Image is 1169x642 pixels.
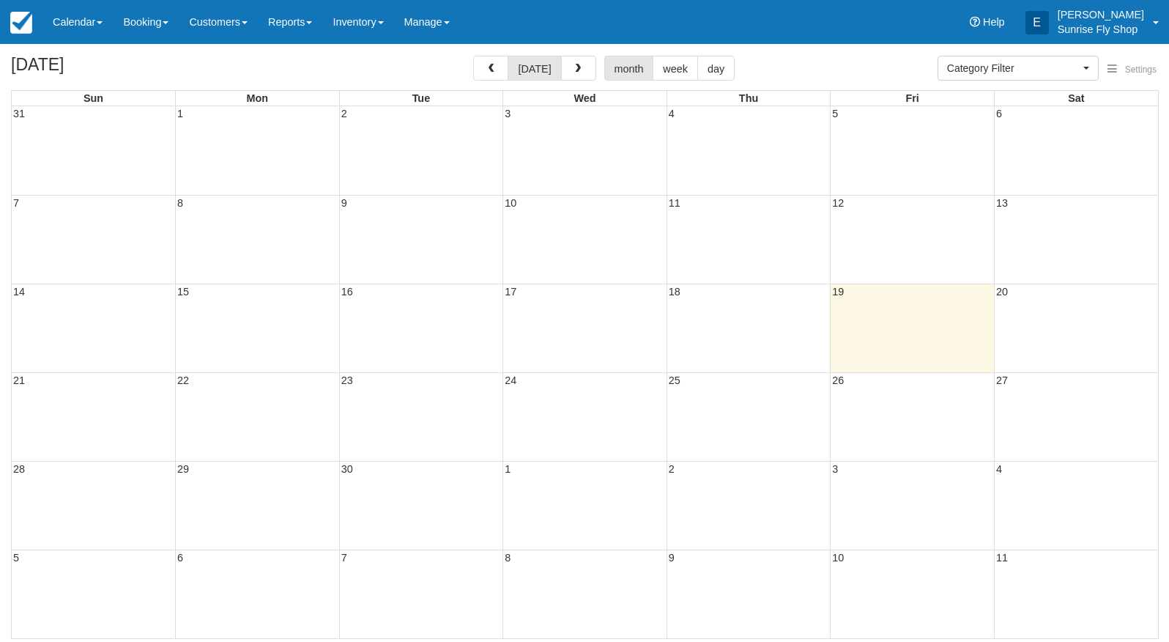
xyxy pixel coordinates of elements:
[508,56,561,81] button: [DATE]
[1068,92,1084,104] span: Sat
[83,92,103,104] span: Sun
[995,108,1003,119] span: 6
[12,108,26,119] span: 31
[1125,64,1157,75] span: Settings
[176,286,190,298] span: 15
[831,463,839,475] span: 3
[176,463,190,475] span: 29
[1058,7,1144,22] p: [PERSON_NAME]
[995,463,1003,475] span: 4
[503,552,512,564] span: 8
[667,463,676,475] span: 2
[176,552,185,564] span: 6
[12,463,26,475] span: 28
[12,286,26,298] span: 14
[12,374,26,386] span: 21
[1025,11,1049,34] div: E
[176,108,185,119] span: 1
[667,286,682,298] span: 18
[983,16,1005,28] span: Help
[831,197,845,209] span: 12
[697,56,735,81] button: day
[12,197,21,209] span: 7
[340,463,355,475] span: 30
[574,92,595,104] span: Wed
[831,374,845,386] span: 26
[176,197,185,209] span: 8
[503,197,518,209] span: 10
[340,197,349,209] span: 9
[340,552,349,564] span: 7
[667,108,676,119] span: 4
[176,374,190,386] span: 22
[503,286,518,298] span: 17
[938,56,1099,81] button: Category Filter
[667,374,682,386] span: 25
[995,552,1009,564] span: 11
[1099,59,1165,81] button: Settings
[340,374,355,386] span: 23
[653,56,698,81] button: week
[604,56,654,81] button: month
[970,17,980,27] i: Help
[1058,22,1144,37] p: Sunrise Fly Shop
[947,61,1080,75] span: Category Filter
[995,286,1009,298] span: 20
[739,92,758,104] span: Thu
[412,92,431,104] span: Tue
[831,108,839,119] span: 5
[12,552,21,564] span: 5
[667,197,682,209] span: 11
[831,552,845,564] span: 10
[995,197,1009,209] span: 13
[340,286,355,298] span: 16
[340,108,349,119] span: 2
[10,12,32,34] img: checkfront-main-nav-mini-logo.png
[831,286,845,298] span: 19
[667,552,676,564] span: 9
[503,374,518,386] span: 24
[11,56,196,83] h2: [DATE]
[247,92,269,104] span: Mon
[503,463,512,475] span: 1
[995,374,1009,386] span: 27
[905,92,918,104] span: Fri
[503,108,512,119] span: 3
